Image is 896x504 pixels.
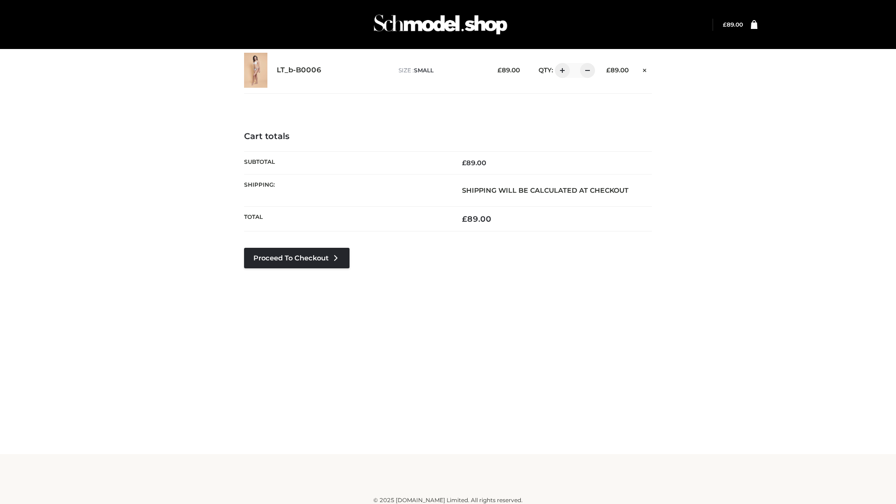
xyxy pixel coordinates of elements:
[277,66,322,75] a: LT_b-B0006
[497,66,502,74] span: £
[462,159,486,167] bdi: 89.00
[244,132,652,142] h4: Cart totals
[462,186,629,195] strong: Shipping will be calculated at checkout
[723,21,727,28] span: £
[723,21,743,28] bdi: 89.00
[606,66,610,74] span: £
[723,21,743,28] a: £89.00
[244,174,448,206] th: Shipping:
[371,6,511,43] img: Schmodel Admin 964
[462,214,491,224] bdi: 89.00
[244,151,448,174] th: Subtotal
[606,66,629,74] bdi: 89.00
[497,66,520,74] bdi: 89.00
[244,207,448,231] th: Total
[462,214,467,224] span: £
[638,63,652,75] a: Remove this item
[414,67,434,74] span: SMALL
[399,66,483,75] p: size :
[244,53,267,88] img: LT_b-B0006 - SMALL
[529,63,592,78] div: QTY:
[462,159,466,167] span: £
[244,248,350,268] a: Proceed to Checkout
